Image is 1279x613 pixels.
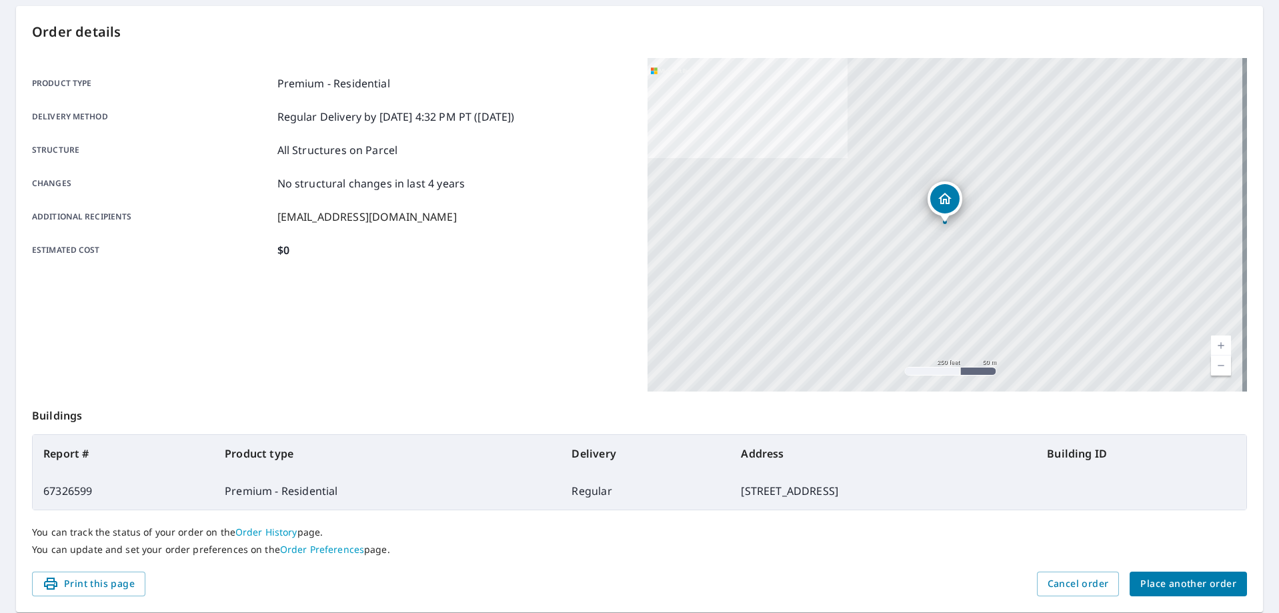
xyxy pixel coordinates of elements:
[1211,336,1231,356] a: Current Level 17, Zoom In
[277,142,398,158] p: All Structures on Parcel
[214,472,561,510] td: Premium - Residential
[1140,576,1236,592] span: Place another order
[277,109,515,125] p: Regular Delivery by [DATE] 4:32 PM PT ([DATE])
[561,472,730,510] td: Regular
[277,75,390,91] p: Premium - Residential
[1211,356,1231,376] a: Current Level 17, Zoom Out
[280,543,364,556] a: Order Preferences
[235,526,297,538] a: Order History
[33,472,214,510] td: 67326599
[730,472,1036,510] td: [STREET_ADDRESS]
[277,242,289,258] p: $0
[32,544,1247,556] p: You can update and set your order preferences on the page.
[32,22,1247,42] p: Order details
[561,435,730,472] th: Delivery
[32,175,272,191] p: Changes
[43,576,135,592] span: Print this page
[730,435,1036,472] th: Address
[1037,572,1120,596] button: Cancel order
[32,209,272,225] p: Additional recipients
[32,142,272,158] p: Structure
[1130,572,1247,596] button: Place another order
[1048,576,1109,592] span: Cancel order
[928,181,962,223] div: Dropped pin, building 1, Residential property, 12 Winding Trails Cir O Fallon, MO 63366
[277,175,465,191] p: No structural changes in last 4 years
[32,526,1247,538] p: You can track the status of your order on the page.
[33,435,214,472] th: Report #
[32,109,272,125] p: Delivery method
[214,435,561,472] th: Product type
[32,75,272,91] p: Product type
[32,572,145,596] button: Print this page
[277,209,457,225] p: [EMAIL_ADDRESS][DOMAIN_NAME]
[32,392,1247,434] p: Buildings
[1036,435,1246,472] th: Building ID
[32,242,272,258] p: Estimated cost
